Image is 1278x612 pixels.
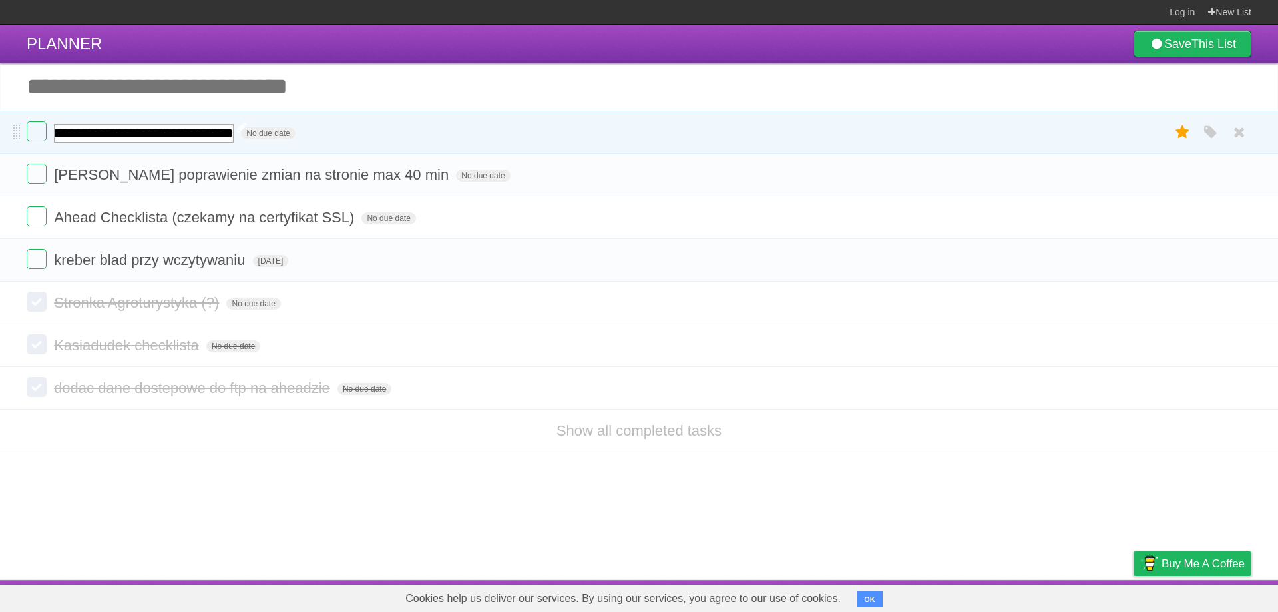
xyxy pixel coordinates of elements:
a: Developers [1000,583,1054,609]
span: dodac dane dostepowe do ftp na aheadzie [54,380,333,396]
label: Done [27,334,47,354]
span: No due date [361,212,415,224]
a: Show all completed tasks [556,422,722,439]
button: OK [857,591,883,607]
a: About [957,583,984,609]
label: Done [27,249,47,269]
span: Buy me a coffee [1162,552,1245,575]
label: Star task [1170,249,1195,271]
span: Ahead Checklista (czekamy na certyfikat SSL) [54,209,357,226]
span: Kasiadudek checklista [54,337,202,354]
label: Done [27,206,47,226]
a: Buy me a coffee [1134,551,1251,576]
label: Done [27,292,47,312]
span: [DATE] [253,255,289,267]
span: No due date [226,298,280,310]
label: Done [27,121,47,141]
a: Privacy [1116,583,1151,609]
label: Star task [1170,206,1195,228]
span: kreber blad przy wczytywaniu [54,252,248,268]
label: Done [27,377,47,397]
span: PLANNER [27,35,102,53]
label: Done [27,164,47,184]
span: No due date [456,170,510,182]
a: SaveThis List [1134,31,1251,57]
b: This List [1191,37,1236,51]
span: [PERSON_NAME] poprawienie zmian na stronie max 40 min [54,166,452,183]
a: Terms [1071,583,1100,609]
span: No due date [241,127,295,139]
span: No due date [337,383,391,395]
span: Cookies help us deliver our services. By using our services, you agree to our use of cookies. [392,585,854,612]
label: Star task [1170,164,1195,186]
label: Star task [1170,121,1195,143]
img: Buy me a coffee [1140,552,1158,575]
span: No due date [206,340,260,352]
span: Stronka Agroturystyka (?) [54,294,222,311]
a: Suggest a feature [1168,583,1251,609]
